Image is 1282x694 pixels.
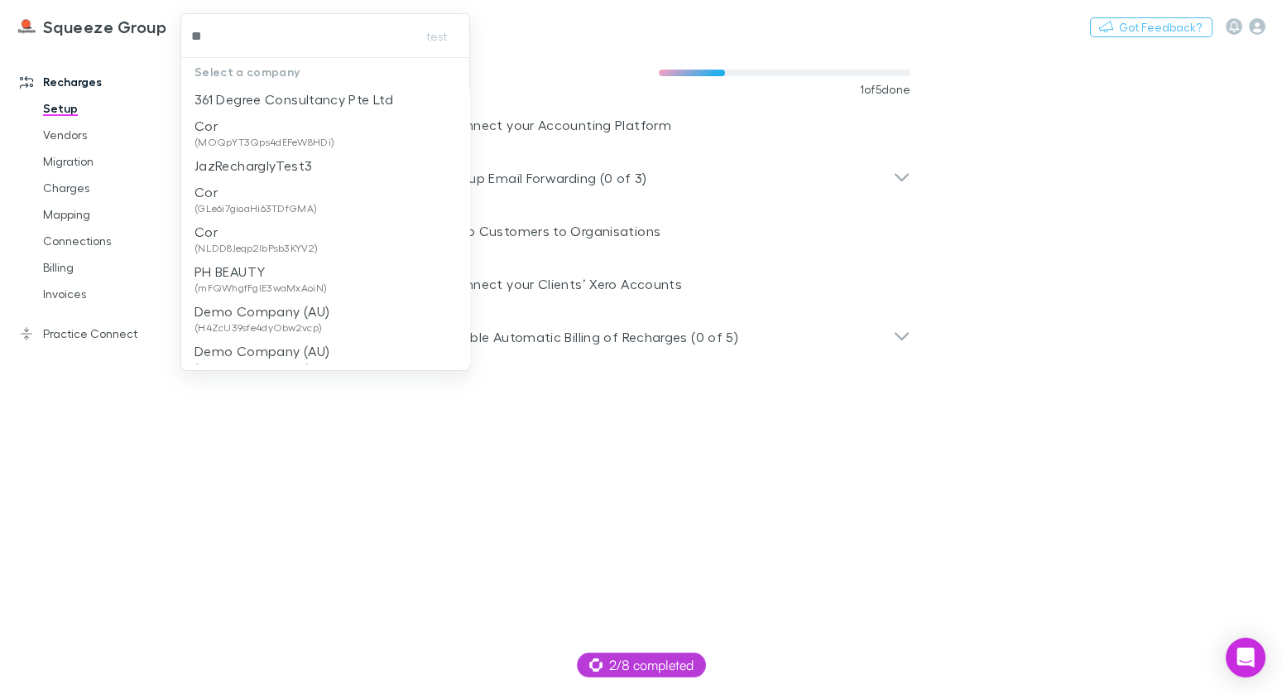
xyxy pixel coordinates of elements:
[194,301,329,321] p: Demo Company (AU)
[194,262,327,282] p: PH BEAUTY
[194,116,334,136] p: Cor
[194,321,329,335] span: (H4ZcU39sfe4dyObw2vcp)
[194,202,317,215] span: (GLe6i7gioaHi63TDfGMA)
[194,156,312,176] p: JazRecharglyTest3
[194,182,317,202] p: Cor
[194,282,327,295] span: (mFQWhgfFglE3waMxAoiN)
[426,27,447,46] span: test
[1226,638,1265,677] div: Open Intercom Messenger
[194,242,318,255] span: (NLDD8Jeqp2IbPsb3KYV2)
[181,58,469,86] p: Select a company
[194,361,329,374] span: (ICD0t0DaS8F3jR48xigx)
[194,89,393,109] p: 361 Degree Consultancy Pte Ltd
[194,222,318,242] p: Cor
[194,136,334,149] span: (MOQpYT3Qps4dEFeW8HDi)
[410,27,463,46] button: test
[194,341,329,361] p: Demo Company (AU)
